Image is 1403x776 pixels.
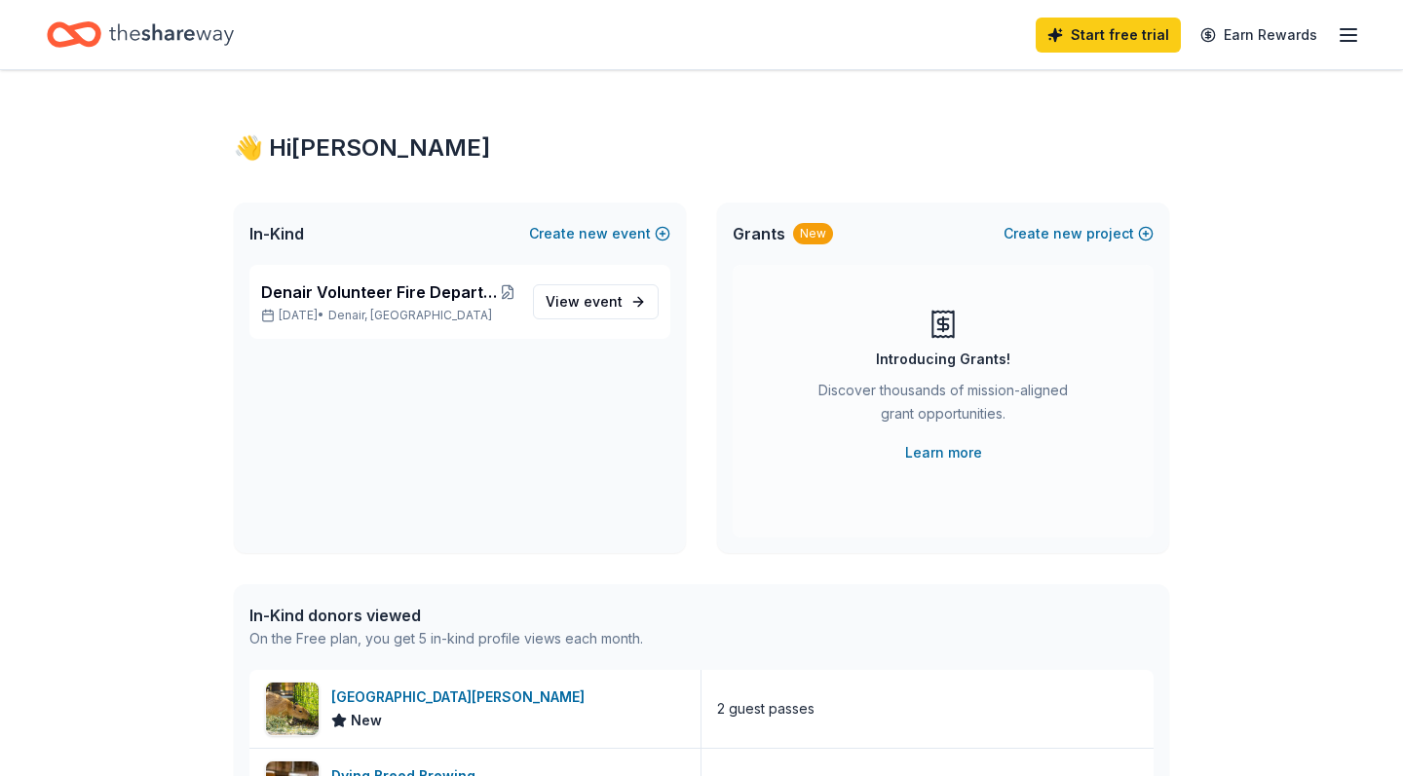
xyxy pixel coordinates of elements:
[1004,222,1154,245] button: Createnewproject
[249,627,643,650] div: On the Free plan, you get 5 in-kind profile views each month.
[579,222,608,245] span: new
[811,379,1076,433] div: Discover thousands of mission-aligned grant opportunities.
[351,709,382,732] span: New
[533,284,659,319] a: View event
[1036,18,1181,53] a: Start free trial
[328,308,492,323] span: Denair, [GEOGRAPHIC_DATA]
[234,132,1169,164] div: 👋 Hi [PERSON_NAME]
[584,293,623,310] span: event
[1053,222,1082,245] span: new
[733,222,785,245] span: Grants
[546,290,623,314] span: View
[261,280,497,304] span: Denair Volunteer Fire Department 41st Annual Deep Pit BBQ
[905,441,982,464] a: Learn more
[529,222,670,245] button: Createnewevent
[249,222,304,245] span: In-Kind
[266,683,319,735] img: Image for Santa Barbara Zoo
[331,685,592,709] div: [GEOGRAPHIC_DATA][PERSON_NAME]
[47,12,234,57] a: Home
[1189,18,1329,53] a: Earn Rewards
[717,697,815,721] div: 2 guest passes
[249,604,643,627] div: In-Kind donors viewed
[261,308,517,323] p: [DATE] •
[793,223,833,244] div: New
[876,348,1010,371] div: Introducing Grants!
